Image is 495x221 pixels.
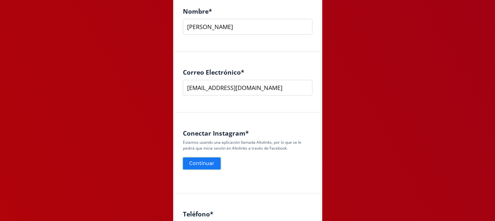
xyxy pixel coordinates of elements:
[183,19,312,35] input: Escribe aquí tu respuesta...
[183,129,312,137] h4: Conectar Instagram *
[182,156,222,170] button: Continuar
[183,68,312,76] h4: Correo Electrónico *
[183,210,312,218] h4: Teléfono *
[183,140,312,151] p: Estamos usando una aplicación llamada Altolinks, por lo que se le pedirá que inicie sesión en Alt...
[183,7,312,15] h4: Nombre *
[183,80,312,96] input: nombre@ejemplo.com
